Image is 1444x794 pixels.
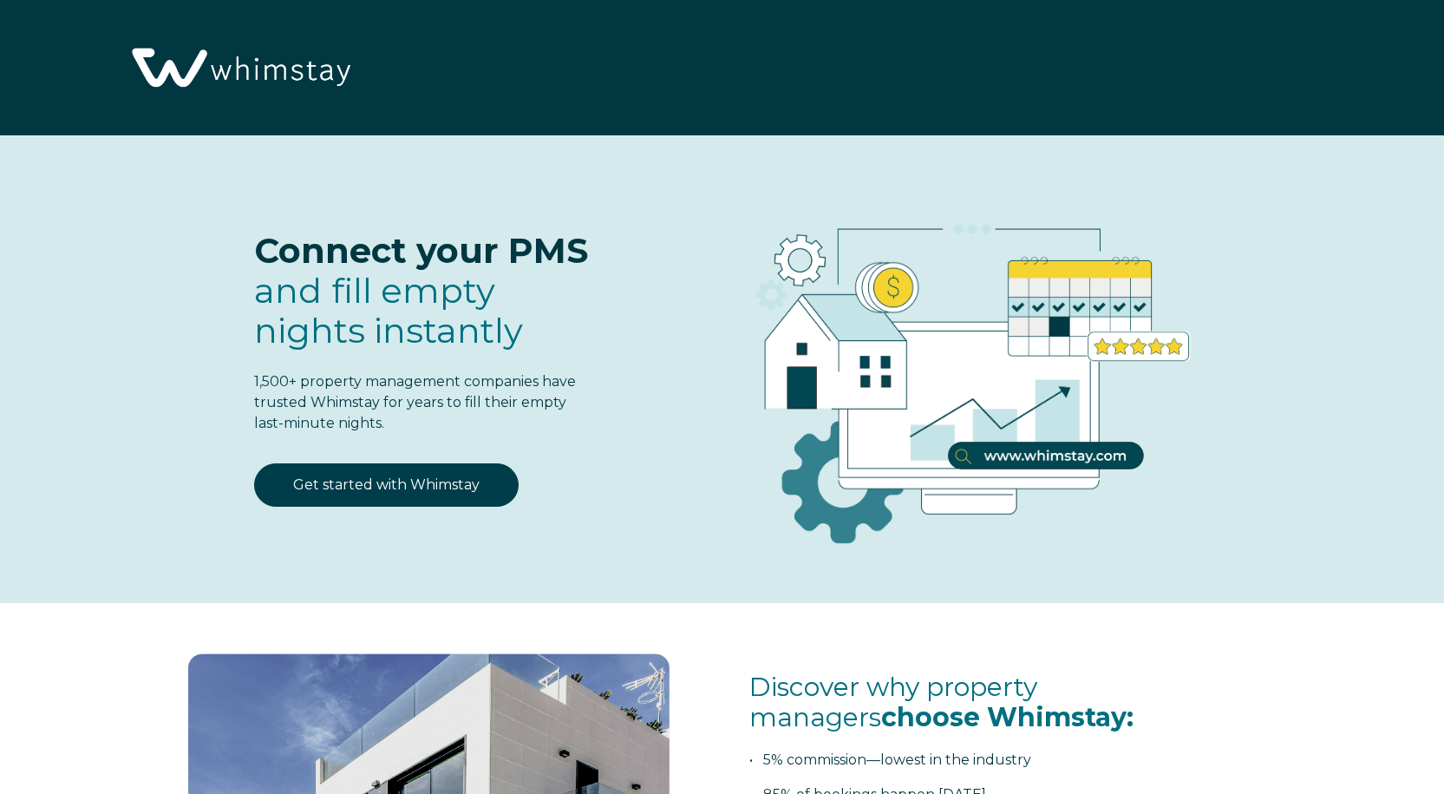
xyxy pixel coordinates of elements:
span: 1,500+ property management companies have trusted Whimstay for years to fill their empty last-min... [254,373,576,431]
span: fill empty nights instantly [254,269,523,351]
img: RBO Ilustrations-03 [657,170,1268,571]
span: Discover why property managers [749,671,1134,733]
img: Whimstay Logo-02 1 [121,9,357,129]
span: and [254,269,523,351]
a: Get started with Whimstay [254,463,519,507]
span: • 5% commission—lowest in the industry [749,751,1031,768]
span: choose Whimstay: [881,701,1134,733]
span: Connect your PMS [254,229,588,272]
